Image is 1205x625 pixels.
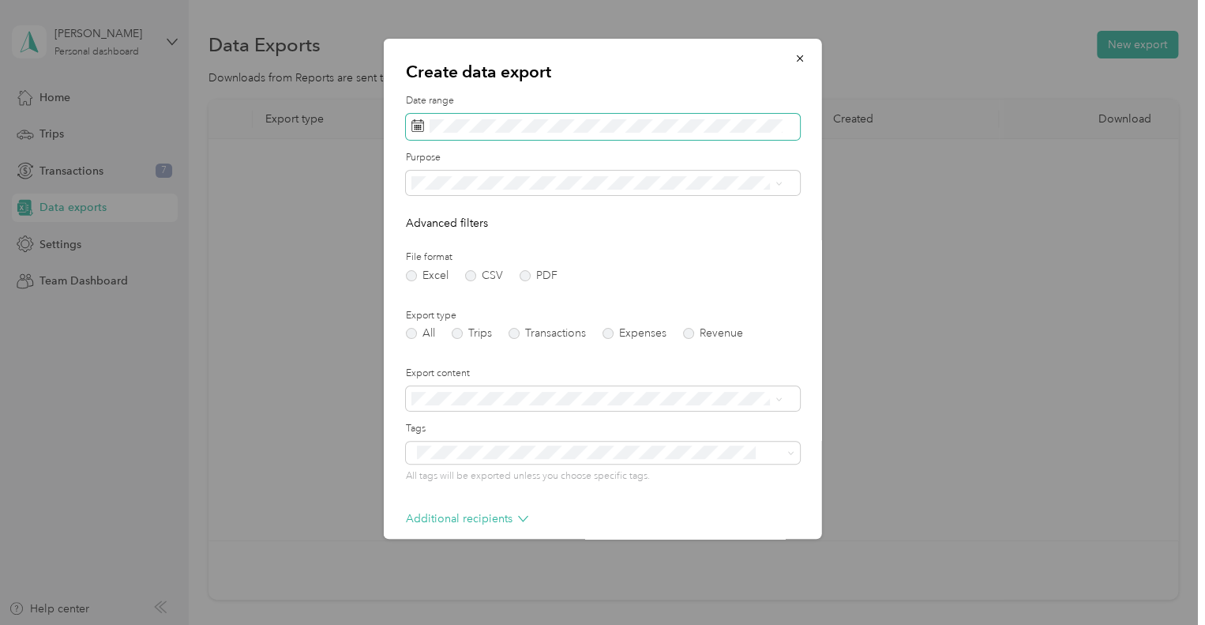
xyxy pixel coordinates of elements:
p: All tags will be exported unless you choose specific tags. [406,469,800,484]
iframe: Everlance-gr Chat Button Frame [1117,537,1205,625]
label: Transactions [509,328,586,339]
label: PDF [520,270,557,281]
label: Revenue [683,328,743,339]
label: Export content [406,367,800,381]
p: Advanced filters [406,215,800,232]
p: Create data export [406,61,800,83]
label: CSV [465,270,503,281]
label: Trips [452,328,492,339]
label: All [406,328,435,339]
label: Date range [406,94,800,108]
label: Export type [406,309,800,323]
label: Tags [406,422,800,436]
label: Purpose [406,151,800,165]
label: Expenses [602,328,666,339]
label: Excel [406,270,449,281]
p: Additional recipients [406,510,528,527]
label: File format [406,250,800,265]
